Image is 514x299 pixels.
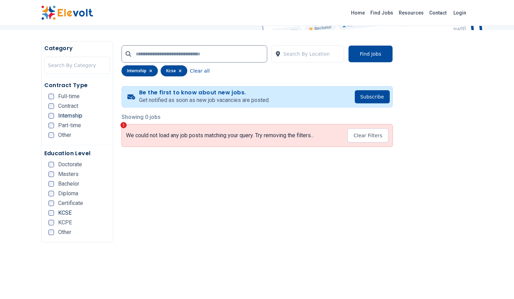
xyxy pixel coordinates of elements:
input: KCSE [48,210,54,216]
div: kcse [161,65,187,76]
h5: Contract Type [44,81,110,90]
button: Clear Filters [348,129,388,142]
input: Doctorate [48,162,54,167]
input: Contract [48,103,54,109]
a: Home [348,7,368,18]
img: Elevolt [41,6,93,20]
div: internship [121,65,158,76]
h5: Education Level [44,149,110,158]
iframe: Chat Widget [479,266,514,299]
input: Internship [48,113,54,119]
button: Subscribe [355,90,390,103]
span: Diploma [58,191,78,196]
a: Find Jobs [368,7,396,18]
span: Masters [58,171,79,177]
a: Login [449,6,470,20]
span: Doctorate [58,162,82,167]
button: Find Jobs [348,45,393,63]
span: Other [58,230,71,235]
input: Other [48,230,54,235]
span: Certificate [58,200,83,206]
h4: Be the first to know about new jobs. [139,89,270,96]
p: We could not load any job posts matching your query. Try removing the filters... [126,132,314,139]
input: Masters [48,171,54,177]
span: KCPE [58,220,72,225]
input: Bachelor [48,181,54,187]
input: Full-time [48,94,54,99]
a: Resources [396,7,426,18]
span: Part-time [58,123,81,128]
h5: Category [44,44,110,53]
input: Other [48,132,54,138]
span: Internship [58,113,82,119]
button: Clear all [190,65,210,76]
p: Showing 0 jobs [121,113,393,121]
p: Get notified as soon as new job vacancies are posted. [139,96,270,104]
input: Certificate [48,200,54,206]
input: Part-time [48,123,54,128]
span: Bachelor [58,181,79,187]
input: Diploma [48,191,54,196]
input: KCPE [48,220,54,225]
span: Other [58,132,71,138]
iframe: Advertisement [401,69,473,276]
span: KCSE [58,210,72,216]
span: Full-time [58,94,80,99]
span: Contract [58,103,78,109]
a: Contact [426,7,449,18]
